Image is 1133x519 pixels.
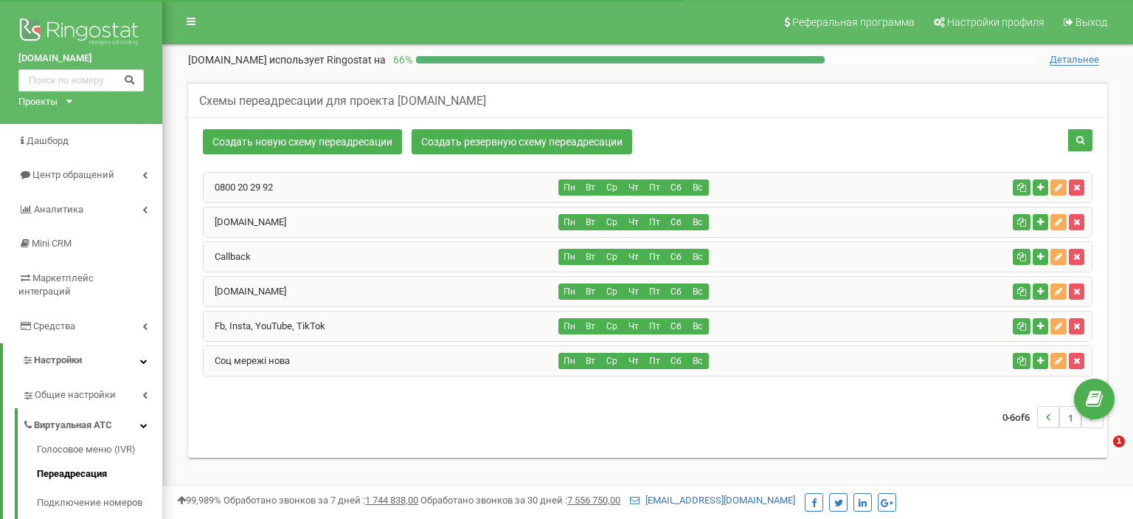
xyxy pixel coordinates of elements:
[665,318,687,334] button: Сб
[665,249,687,265] button: Сб
[623,353,645,369] button: Чт
[37,460,162,489] a: Переадресация
[204,286,286,297] a: [DOMAIN_NAME]
[644,179,666,196] button: Пт
[27,135,69,146] span: Дашборд
[1068,129,1092,151] button: Поиск схемы переадресации
[204,355,290,366] a: Соц мережі нова
[601,214,623,230] button: Ср
[687,283,709,300] button: Вс
[18,272,94,298] span: Маркетплейс интеграций
[644,318,666,334] button: Пт
[203,129,402,154] a: Создать новую схему переадресации
[580,249,602,265] button: Вт
[580,318,602,334] button: Вт
[37,489,162,518] a: Подключение номеров
[204,320,325,331] a: Fb, Insta, YouTube, TikTok
[601,283,623,300] button: Ср
[687,318,709,334] button: Вс
[644,353,666,369] button: Пт
[687,179,709,196] button: Вс
[947,16,1044,28] span: Настройки профиля
[601,179,623,196] button: Ср
[665,214,687,230] button: Сб
[177,495,221,506] span: 99,989%
[644,214,666,230] button: Пт
[687,249,709,265] button: Вс
[18,52,144,66] a: [DOMAIN_NAME]
[792,16,915,28] span: Реферальная программа
[224,495,418,506] span: Обработано звонков за 7 дней :
[558,318,581,334] button: Пн
[3,343,162,378] a: Настройки
[386,52,416,67] p: 66 %
[644,249,666,265] button: Пт
[665,283,687,300] button: Сб
[623,283,645,300] button: Чт
[22,378,162,408] a: Общие настройки
[580,214,602,230] button: Вт
[580,179,602,196] button: Вт
[1075,16,1107,28] span: Выход
[1050,54,1099,66] span: Детальнее
[204,216,286,227] a: [DOMAIN_NAME]
[644,283,666,300] button: Пт
[567,495,620,506] u: 7 556 750,00
[630,495,795,506] a: [EMAIL_ADDRESS][DOMAIN_NAME]
[558,283,581,300] button: Пн
[1059,406,1081,428] li: 1
[665,179,687,196] button: Сб
[1015,410,1025,424] span: of
[601,353,623,369] button: Ср
[687,353,709,369] button: Вс
[1002,391,1103,443] nav: ...
[34,204,83,215] span: Аналитика
[623,249,645,265] button: Чт
[665,353,687,369] button: Сб
[269,54,386,66] span: использует Ringostat на
[32,238,72,249] span: Mini CRM
[35,388,116,402] span: Общие настройки
[34,419,112,433] span: Виртуальная АТС
[18,69,144,92] input: Поиск по номеру
[204,251,251,262] a: Callback
[623,214,645,230] button: Чт
[365,495,418,506] u: 1 744 838,00
[1083,436,1118,471] iframe: Intercom live chat
[580,283,602,300] button: Вт
[1002,406,1037,428] span: 0-6 6
[188,52,386,67] p: [DOMAIN_NAME]
[33,320,75,331] span: Средства
[34,354,82,365] span: Настройки
[601,249,623,265] button: Ср
[420,495,620,506] span: Обработано звонков за 30 дней :
[601,318,623,334] button: Ср
[412,129,632,154] a: Создать резервную схему переадресации
[32,169,114,180] span: Центр обращений
[558,249,581,265] button: Пн
[22,408,162,439] a: Виртуальная АТС
[558,214,581,230] button: Пн
[18,15,144,52] img: Ringostat logo
[199,94,486,108] h5: Схемы переадресации для проекта [DOMAIN_NAME]
[558,179,581,196] button: Пн
[687,214,709,230] button: Вс
[623,179,645,196] button: Чт
[204,182,273,193] a: 0800 20 29 92
[623,318,645,334] button: Чт
[1113,436,1125,447] span: 1
[18,95,58,109] div: Проекты
[580,353,602,369] button: Вт
[558,353,581,369] button: Пн
[37,443,162,461] a: Голосовое меню (IVR)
